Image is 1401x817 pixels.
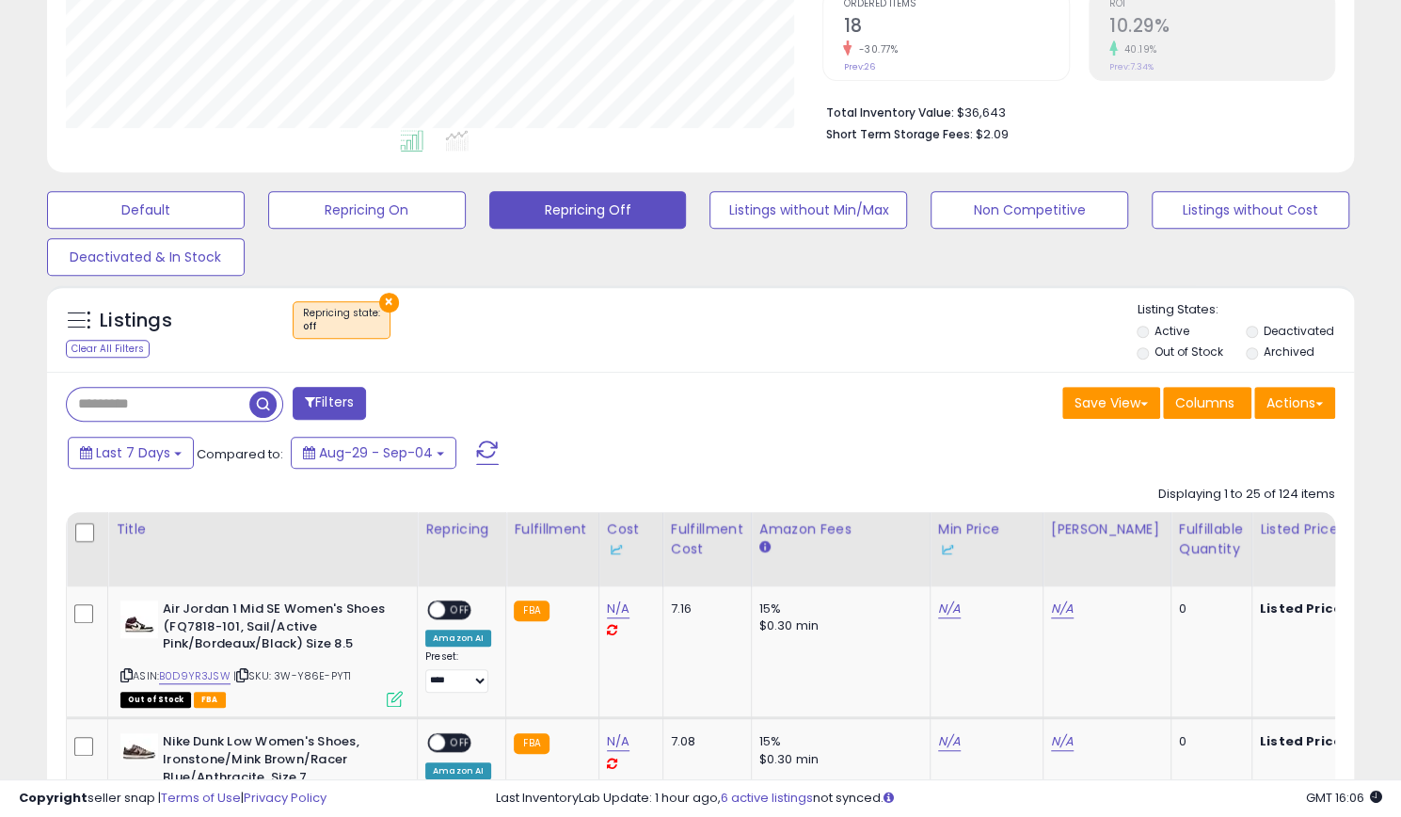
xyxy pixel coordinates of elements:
[1163,387,1251,419] button: Columns
[100,308,172,334] h5: Listings
[96,443,170,462] span: Last 7 Days
[1264,344,1314,360] label: Archived
[1051,732,1074,751] a: N/A
[161,789,241,807] a: Terms of Use
[931,191,1128,229] button: Non Competitive
[671,601,737,617] div: 7.16
[843,15,1068,40] h2: 18
[938,732,961,751] a: N/A
[1179,601,1237,617] div: 0
[759,520,922,539] div: Amazon Fees
[120,733,158,760] img: 31ImAHMCu1L._SL40_.jpg
[607,539,655,559] div: Some or all of the values in this column are provided from Inventory Lab.
[1154,323,1189,339] label: Active
[721,789,813,807] a: 6 active listings
[163,601,391,658] b: Air Jordan 1 Mid SE Women's Shoes (FQ7818-101, Sail/Active Pink/Bordeaux/Black) Size 8.5
[19,789,88,807] strong: Copyright
[825,100,1321,122] li: $36,643
[1260,600,1345,617] b: Listed Price:
[1109,15,1334,40] h2: 10.29%
[291,437,456,469] button: Aug-29 - Sep-04
[120,601,158,638] img: 31LwVX9WEFL._SL40_.jpg
[425,650,491,693] div: Preset:
[303,320,380,333] div: off
[319,443,433,462] span: Aug-29 - Sep-04
[1137,301,1354,319] p: Listing States:
[759,539,771,556] small: Amazon Fees.
[233,668,351,683] span: | SKU: 3W-Y86E-PYT1
[514,601,549,621] small: FBA
[66,340,150,358] div: Clear All Filters
[1051,600,1074,618] a: N/A
[1175,393,1234,412] span: Columns
[759,733,915,750] div: 15%
[514,733,549,754] small: FBA
[163,733,391,791] b: Nike Dunk Low Women's Shoes, Ironstone/Mink Brown/Racer Blue/Anthracite, Size 7
[244,789,326,807] a: Privacy Policy
[975,125,1008,143] span: $2.09
[671,733,737,750] div: 7.08
[120,692,191,708] span: All listings that are currently out of stock and unavailable for purchase on Amazon
[607,540,626,559] img: InventoryLab Logo
[1152,191,1349,229] button: Listings without Cost
[514,520,590,539] div: Fulfillment
[709,191,907,229] button: Listings without Min/Max
[825,104,953,120] b: Total Inventory Value:
[379,293,399,312] button: ×
[19,790,326,808] div: seller snap | |
[671,520,743,559] div: Fulfillment Cost
[47,238,245,276] button: Deactivated & In Stock
[607,600,629,618] a: N/A
[1306,789,1382,807] span: 2025-09-12 16:06 GMT
[938,600,961,618] a: N/A
[120,601,403,705] div: ASIN:
[759,751,915,768] div: $0.30 min
[607,520,655,559] div: Cost
[303,306,380,334] span: Repricing state :
[1154,344,1223,360] label: Out of Stock
[159,668,231,684] a: B0D9YR3JSW
[843,61,874,72] small: Prev: 26
[1109,61,1154,72] small: Prev: 7.34%
[1062,387,1160,419] button: Save View
[268,191,466,229] button: Repricing On
[489,191,687,229] button: Repricing Off
[1118,42,1157,56] small: 40.19%
[425,520,498,539] div: Repricing
[759,601,915,617] div: 15%
[1260,732,1345,750] b: Listed Price:
[938,539,1035,559] div: Some or all of the values in this column are provided from Inventory Lab.
[445,602,475,618] span: OFF
[759,617,915,634] div: $0.30 min
[496,790,1382,808] div: Last InventoryLab Update: 1 hour ago, not synced.
[852,42,898,56] small: -30.77%
[1051,520,1163,539] div: [PERSON_NAME]
[445,735,475,751] span: OFF
[197,445,283,463] span: Compared to:
[425,630,491,647] div: Amazon AI
[68,437,194,469] button: Last 7 Days
[938,540,957,559] img: InventoryLab Logo
[1179,520,1244,559] div: Fulfillable Quantity
[1254,387,1335,419] button: Actions
[47,191,245,229] button: Default
[116,520,409,539] div: Title
[607,732,629,751] a: N/A
[293,387,366,420] button: Filters
[938,520,1035,559] div: Min Price
[194,692,226,708] span: FBA
[825,126,972,142] b: Short Term Storage Fees:
[1179,733,1237,750] div: 0
[1264,323,1334,339] label: Deactivated
[1158,486,1335,504] div: Displaying 1 to 25 of 124 items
